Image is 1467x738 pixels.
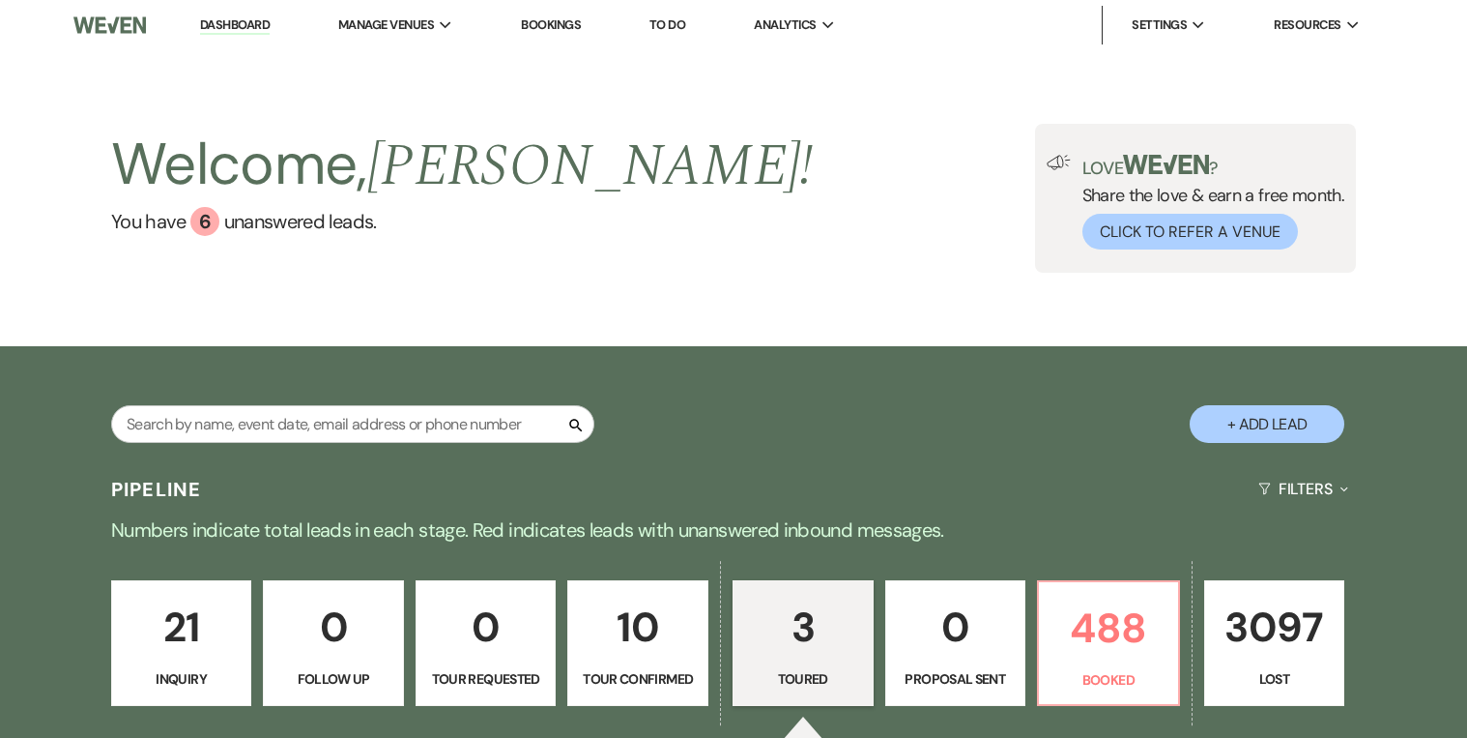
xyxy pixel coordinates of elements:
[1037,580,1180,706] a: 488Booked
[580,595,696,660] p: 10
[111,476,202,503] h3: Pipeline
[428,595,544,660] p: 0
[111,207,814,236] a: You have 6 unanswered leads.
[1217,595,1333,660] p: 3097
[521,16,581,33] a: Bookings
[38,515,1429,546] p: Numbers indicate total leads in each stage. Red indicates leads with unanswered inbound messages.
[1217,668,1333,690] p: Lost
[111,580,252,706] a: 21Inquiry
[754,15,816,35] span: Analytics
[124,668,240,690] p: Inquiry
[200,16,270,35] a: Dashboard
[428,668,544,690] p: Tour Requested
[338,15,434,35] span: Manage Venues
[124,595,240,660] p: 21
[1274,15,1340,35] span: Resources
[275,595,391,660] p: 0
[190,207,219,236] div: 6
[1082,155,1345,177] p: Love ?
[898,595,1014,660] p: 0
[1132,15,1187,35] span: Settings
[567,580,708,706] a: 10Tour Confirmed
[1251,463,1356,515] button: Filters
[1190,405,1344,443] button: + Add Lead
[733,580,874,706] a: 3Toured
[73,5,146,45] img: Weven Logo
[111,405,594,443] input: Search by name, event date, email address or phone number
[416,580,557,706] a: 0Tour Requested
[885,580,1026,706] a: 0Proposal Sent
[367,122,814,211] span: [PERSON_NAME] !
[1047,155,1071,170] img: loud-speaker-illustration.svg
[745,668,861,690] p: Toured
[263,580,404,706] a: 0Follow Up
[745,595,861,660] p: 3
[111,124,814,207] h2: Welcome,
[898,668,1014,690] p: Proposal Sent
[1050,596,1166,661] p: 488
[1050,669,1166,691] p: Booked
[1071,155,1345,250] div: Share the love & earn a free month.
[1204,580,1345,706] a: 3097Lost
[649,16,685,33] a: To Do
[275,668,391,690] p: Follow Up
[1082,214,1298,250] button: Click to Refer a Venue
[1123,155,1209,174] img: weven-logo-green.svg
[580,668,696,690] p: Tour Confirmed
